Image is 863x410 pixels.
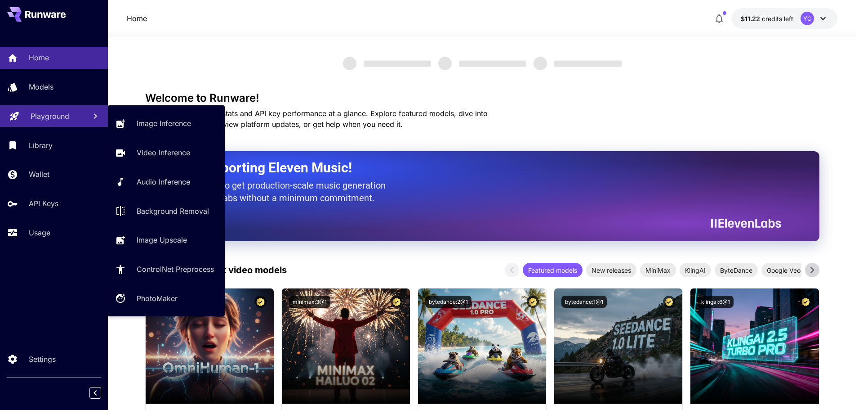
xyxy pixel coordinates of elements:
[29,81,53,92] p: Models
[137,118,191,129] p: Image Inference
[89,387,101,399] button: Collapse sidebar
[29,52,49,63] p: Home
[732,8,837,29] button: $11.2197
[715,266,758,275] span: ByteDance
[254,296,267,308] button: Certified Model – Vetted for best performance and includes a commercial license.
[741,15,762,23] span: $11.22
[137,147,190,158] p: Video Inference
[137,234,187,245] p: Image Upscale
[561,296,607,308] button: bytedance:1@1
[761,266,806,275] span: Google Veo
[168,159,774,176] h2: Now Supporting Eleven Music!
[391,296,403,308] button: Certified Model – Vetted for best performance and includes a commercial license.
[282,288,410,404] img: alt
[698,296,734,308] button: klingai:6@1
[690,288,819,404] img: alt
[108,200,225,222] a: Background Removal
[523,266,583,275] span: Featured models
[289,296,330,308] button: minimax:3@1
[640,266,676,275] span: MiniMax
[680,266,711,275] span: KlingAI
[29,169,49,180] p: Wallet
[800,296,812,308] button: Certified Model – Vetted for best performance and includes a commercial license.
[108,171,225,193] a: Audio Inference
[586,266,636,275] span: New releases
[554,288,682,404] img: alt
[29,198,58,209] p: API Keys
[146,288,274,404] img: alt
[108,229,225,251] a: Image Upscale
[418,288,546,404] img: alt
[127,13,147,24] p: Home
[108,288,225,310] a: PhotoMaker
[425,296,472,308] button: bytedance:2@1
[137,176,190,187] p: Audio Inference
[145,109,488,129] span: Check out your usage stats and API key performance at a glance. Explore featured models, dive int...
[108,142,225,164] a: Video Inference
[29,354,56,365] p: Settings
[762,15,793,23] span: credits left
[31,111,69,122] p: Playground
[127,13,147,24] nav: breadcrumb
[29,140,53,151] p: Library
[96,385,108,401] div: Collapse sidebar
[137,264,214,275] p: ControlNet Preprocess
[108,258,225,280] a: ControlNet Preprocess
[29,227,50,238] p: Usage
[145,92,819,104] h3: Welcome to Runware!
[108,113,225,135] a: Image Inference
[741,14,793,23] div: $11.2197
[663,296,675,308] button: Certified Model – Vetted for best performance and includes a commercial license.
[801,12,814,25] div: YC
[168,179,392,204] p: The only way to get production-scale music generation from Eleven Labs without a minimum commitment.
[137,206,209,216] p: Background Removal
[527,296,539,308] button: Certified Model – Vetted for best performance and includes a commercial license.
[137,293,178,304] p: PhotoMaker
